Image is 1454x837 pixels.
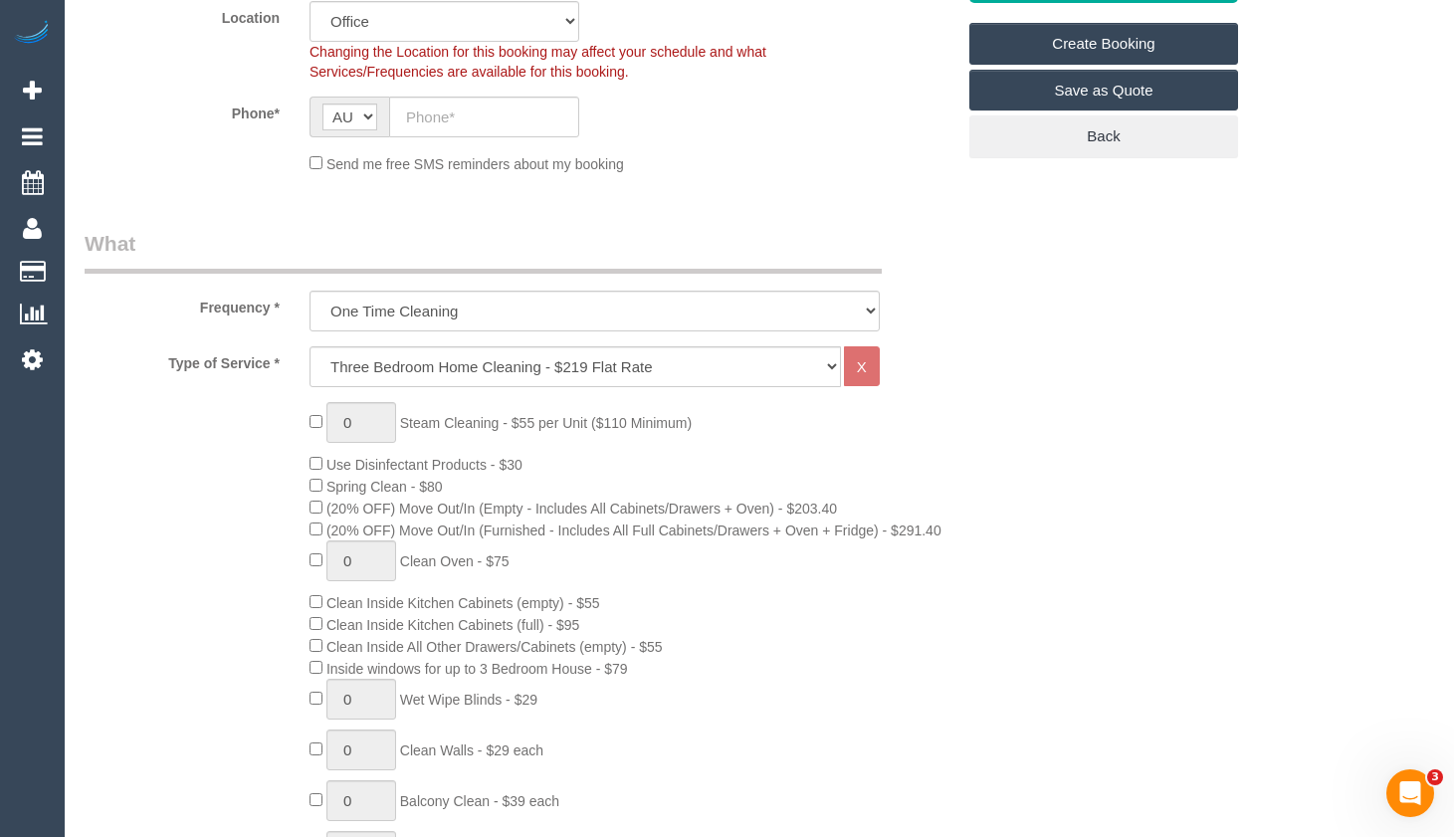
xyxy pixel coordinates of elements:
span: Clean Inside Kitchen Cabinets (full) - $95 [326,617,579,633]
label: Location [70,1,295,28]
a: Save as Quote [969,70,1238,111]
span: Clean Walls - $29 each [400,742,543,758]
a: Create Booking [969,23,1238,65]
span: Clean Inside All Other Drawers/Cabinets (empty) - $55 [326,639,663,655]
input: Phone* [389,97,579,137]
span: 3 [1427,769,1443,785]
span: Clean Oven - $75 [400,553,510,569]
span: (20% OFF) Move Out/In (Empty - Includes All Cabinets/Drawers + Oven) - $203.40 [326,501,837,517]
span: Send me free SMS reminders about my booking [326,156,624,172]
span: Clean Inside Kitchen Cabinets (empty) - $55 [326,595,600,611]
label: Type of Service * [70,346,295,373]
legend: What [85,229,882,274]
span: Wet Wipe Blinds - $29 [400,692,537,708]
label: Phone* [70,97,295,123]
label: Frequency * [70,291,295,317]
span: Inside windows for up to 3 Bedroom House - $79 [326,661,628,677]
span: Changing the Location for this booking may affect your schedule and what Services/Frequencies are... [310,44,766,80]
iframe: Intercom live chat [1386,769,1434,817]
a: Back [969,115,1238,157]
span: Spring Clean - $80 [326,479,443,495]
img: Automaid Logo [12,20,52,48]
span: (20% OFF) Move Out/In (Furnished - Includes All Full Cabinets/Drawers + Oven + Fridge) - $291.40 [326,523,941,538]
span: Steam Cleaning - $55 per Unit ($110 Minimum) [400,415,692,431]
span: Use Disinfectant Products - $30 [326,457,522,473]
span: Balcony Clean - $39 each [400,793,559,809]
